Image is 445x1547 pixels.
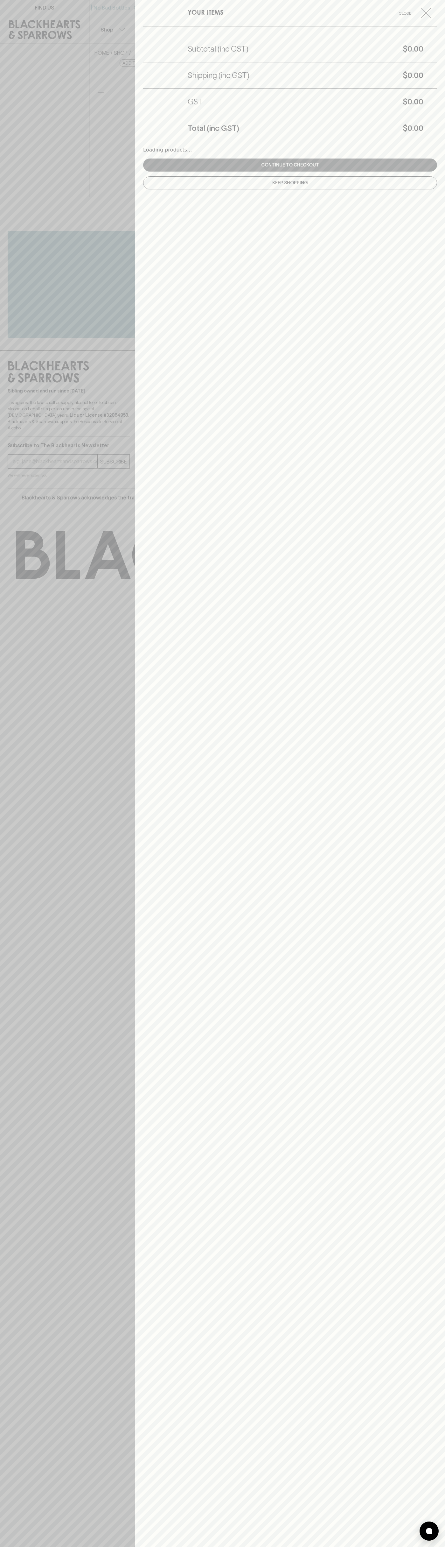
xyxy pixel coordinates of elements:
h5: $0.00 [239,123,423,133]
button: Close [392,8,436,18]
h5: GST [188,97,203,107]
h5: $0.00 [248,44,423,54]
img: bubble-icon [426,1528,432,1534]
h5: $0.00 [249,70,423,81]
h6: YOUR ITEMS [188,8,223,18]
h5: Total (inc GST) [188,123,239,133]
h5: Subtotal (inc GST) [188,44,248,54]
button: Keep Shopping [143,176,437,189]
div: Loading products... [143,146,437,154]
span: Close [392,10,418,17]
h5: Shipping (inc GST) [188,70,249,81]
h5: $0.00 [203,97,423,107]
